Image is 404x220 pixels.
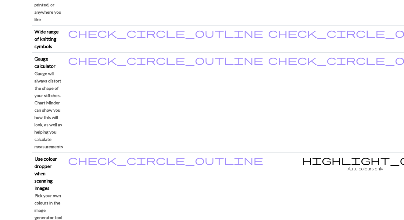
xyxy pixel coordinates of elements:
small: Gauge will always distort the shape of your stitches. Chart Minder can show you how this will loo... [34,71,63,149]
span: check_circle_outline [68,154,263,166]
i: Included [68,55,263,65]
p: Use colour dropper when scanning images [34,155,63,192]
span: check_circle_outline [68,54,263,66]
i: Included [68,28,263,38]
p: Gauge calculator [34,55,63,70]
i: Included [68,155,263,165]
span: check_circle_outline [68,27,263,39]
p: Wide range of knitting symbols [34,28,63,50]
